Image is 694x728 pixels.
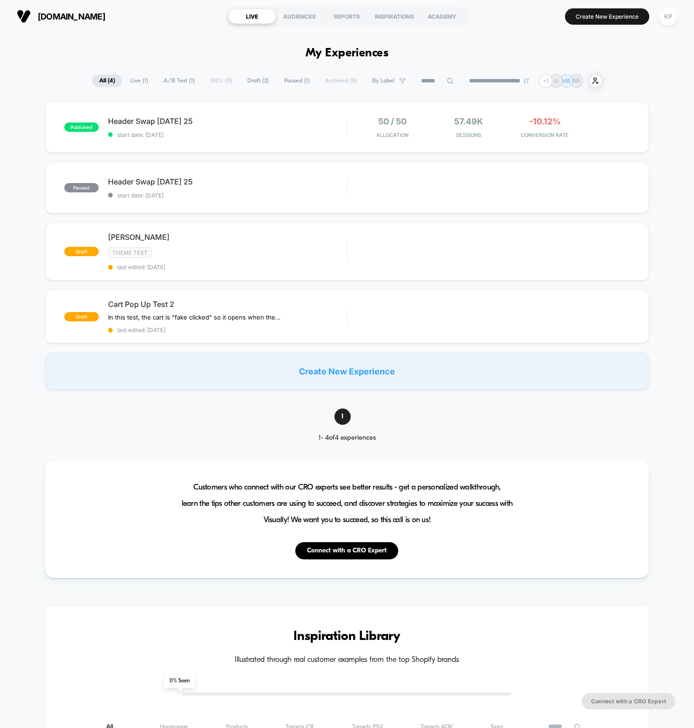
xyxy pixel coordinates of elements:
span: draft [64,312,99,321]
div: REPORTS [323,9,371,24]
button: KP [656,7,680,26]
img: Visually logo [17,9,31,23]
span: Live ( 1 ) [123,75,155,87]
span: Cart Pop Up Test 2 [108,299,347,309]
span: paused [64,183,99,192]
span: last edited: [DATE] [108,327,347,333]
p: RR [572,77,580,84]
div: INSPIRATIONS [371,9,418,24]
span: 1 [334,408,351,425]
img: end [524,78,529,83]
h3: Inspiration Library [73,629,621,644]
button: Connect with a CRO Expert [582,693,675,709]
span: Header Swap [DATE] 25 [108,116,347,126]
div: ACADEMY [418,9,466,24]
span: Sessions [433,132,504,138]
span: Customers who connect with our CRO experts see better results - get a personalized walkthrough, l... [182,479,513,528]
button: [DOMAIN_NAME] [14,9,108,24]
span: 57.49k [454,116,483,126]
div: KP [659,7,677,26]
span: draft [64,247,99,256]
span: 0 % Seen [164,674,195,688]
span: All ( 4 ) [92,75,122,87]
h1: My Experiences [306,47,389,60]
span: CONVERSION RATE [509,132,581,138]
span: In this test, the cart is "fake clicked" so it opens when the page is loaded and customer has ite... [108,313,281,321]
span: A/B Test ( 1 ) [156,75,202,87]
button: Connect with a CRO Expert [295,542,398,559]
span: Header Swap [DATE] 25 [108,177,347,186]
div: 1 - 4 of 4 experiences [302,434,392,442]
span: start date: [DATE] [108,192,347,199]
span: Allocation [376,132,408,138]
div: LIVE [228,9,276,24]
div: + 1 [539,74,552,88]
span: start date: [DATE] [108,131,347,138]
h4: Illustrated through real customer examples from the top Shopify brands [73,656,621,665]
div: AUDIENCES [276,9,323,24]
span: Paused ( 1 ) [277,75,317,87]
span: Draft ( 2 ) [240,75,276,87]
span: 50 / 50 [378,116,407,126]
span: -10.12% [529,116,561,126]
span: By Label [372,77,395,84]
p: JI [553,77,558,84]
div: Create New Experience [45,353,649,390]
span: [PERSON_NAME] [108,232,347,242]
span: last edited: [DATE] [108,264,347,271]
span: [DOMAIN_NAME] [38,12,105,21]
p: MB [562,77,571,84]
span: published [64,122,99,132]
span: Theme Test [108,247,152,258]
button: Create New Experience [565,8,649,25]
